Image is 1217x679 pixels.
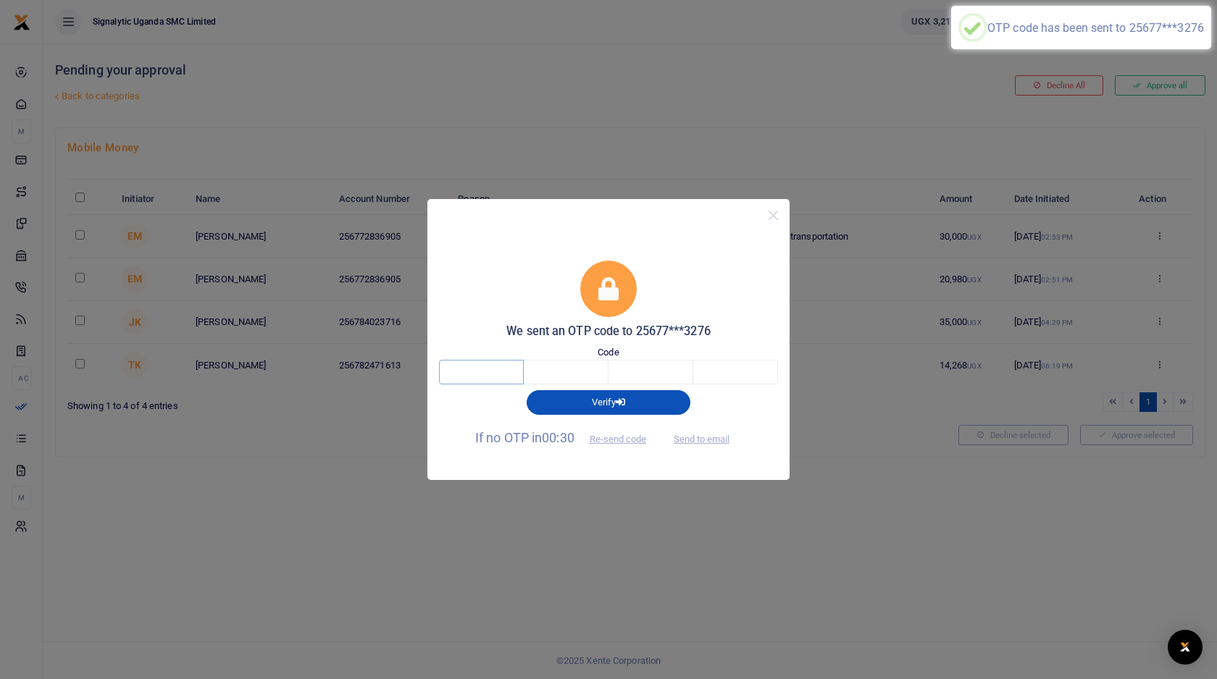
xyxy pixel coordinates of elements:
button: Close [763,205,784,226]
button: Verify [527,390,690,415]
div: Open Intercom Messenger [1168,630,1203,665]
span: If no OTP in [475,430,658,445]
div: OTP code has been sent to 25677***3276 [987,21,1204,35]
h5: We sent an OTP code to 25677***3276 [439,324,778,339]
span: 00:30 [542,430,574,445]
label: Code [598,345,619,360]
